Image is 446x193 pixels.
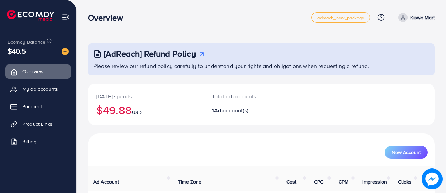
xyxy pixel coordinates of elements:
span: adreach_new_package [317,15,364,20]
span: CPC [314,178,323,185]
span: New Account [392,150,421,155]
span: Clicks [398,178,411,185]
a: Overview [5,64,71,78]
p: Please review our refund policy carefully to understand your rights and obligations when requesti... [93,62,431,70]
h3: [AdReach] Refund Policy [104,49,196,59]
h3: Overview [88,13,129,23]
p: Total ad accounts [212,92,282,101]
a: Payment [5,99,71,113]
a: Product Links [5,117,71,131]
span: $40.5 [8,46,26,56]
span: USD [132,109,142,116]
p: [DATE] spends [96,92,195,101]
img: image [422,168,443,189]
span: Ad account(s) [214,106,248,114]
span: Impression [362,178,387,185]
span: Product Links [22,120,52,127]
a: Kiswa Mart [396,13,435,22]
a: My ad accounts [5,82,71,96]
button: New Account [385,146,428,159]
h2: 1 [212,107,282,114]
span: Cost [286,178,297,185]
span: Ad Account [93,178,119,185]
span: Billing [22,138,36,145]
span: Ecomdy Balance [8,39,45,46]
span: Overview [22,68,43,75]
span: My ad accounts [22,85,58,92]
p: Kiswa Mart [410,13,435,22]
a: Billing [5,135,71,149]
h2: $49.88 [96,103,195,117]
a: adreach_new_package [311,12,370,23]
span: Time Zone [178,178,201,185]
img: menu [62,13,70,21]
span: CPM [339,178,348,185]
img: logo [7,10,54,21]
img: image [62,48,69,55]
span: Payment [22,103,42,110]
